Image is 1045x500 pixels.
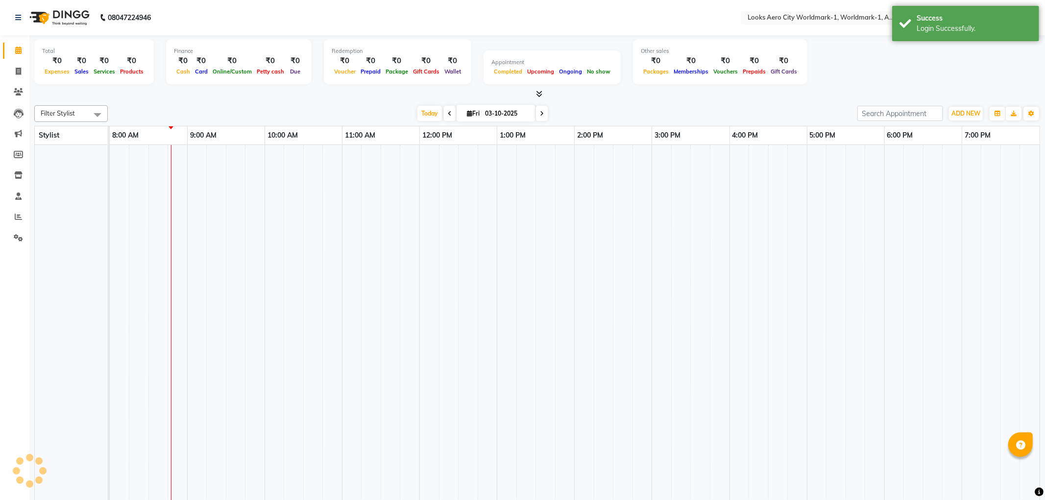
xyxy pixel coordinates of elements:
[332,55,358,67] div: ₹0
[411,55,442,67] div: ₹0
[951,110,980,117] span: ADD NEW
[118,68,146,75] span: Products
[420,128,455,143] a: 12:00 PM
[711,55,740,67] div: ₹0
[730,128,761,143] a: 4:00 PM
[584,68,613,75] span: No show
[557,68,584,75] span: Ongoing
[442,55,463,67] div: ₹0
[288,68,303,75] span: Due
[42,55,72,67] div: ₹0
[254,55,287,67] div: ₹0
[497,128,528,143] a: 1:00 PM
[265,128,300,143] a: 10:00 AM
[332,47,463,55] div: Redemption
[740,55,768,67] div: ₹0
[42,68,72,75] span: Expenses
[193,68,210,75] span: Card
[383,55,411,67] div: ₹0
[885,128,916,143] a: 6:00 PM
[193,55,210,67] div: ₹0
[91,55,118,67] div: ₹0
[118,55,146,67] div: ₹0
[711,68,740,75] span: Vouchers
[768,68,800,75] span: Gift Cards
[188,128,219,143] a: 9:00 AM
[174,55,193,67] div: ₹0
[332,68,358,75] span: Voucher
[254,68,287,75] span: Petty cash
[525,68,557,75] span: Upcoming
[210,55,254,67] div: ₹0
[671,55,711,67] div: ₹0
[482,106,531,121] input: 2025-10-03
[857,106,943,121] input: Search Appointment
[417,106,442,121] span: Today
[358,68,383,75] span: Prepaid
[342,128,378,143] a: 11:00 AM
[575,128,606,143] a: 2:00 PM
[671,68,711,75] span: Memberships
[641,68,671,75] span: Packages
[641,47,800,55] div: Other sales
[917,13,1032,24] div: Success
[917,24,1032,34] div: Login Successfully.
[768,55,800,67] div: ₹0
[108,4,151,31] b: 08047224946
[464,110,482,117] span: Fri
[358,55,383,67] div: ₹0
[210,68,254,75] span: Online/Custom
[91,68,118,75] span: Services
[962,128,993,143] a: 7:00 PM
[174,68,193,75] span: Cash
[72,68,91,75] span: Sales
[807,128,838,143] a: 5:00 PM
[42,47,146,55] div: Total
[287,55,304,67] div: ₹0
[641,55,671,67] div: ₹0
[949,107,983,120] button: ADD NEW
[491,68,525,75] span: Completed
[72,55,91,67] div: ₹0
[383,68,411,75] span: Package
[740,68,768,75] span: Prepaids
[442,68,463,75] span: Wallet
[174,47,304,55] div: Finance
[41,109,75,117] span: Filter Stylist
[39,131,59,140] span: Stylist
[25,4,92,31] img: logo
[491,58,613,67] div: Appointment
[110,128,141,143] a: 8:00 AM
[411,68,442,75] span: Gift Cards
[652,128,683,143] a: 3:00 PM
